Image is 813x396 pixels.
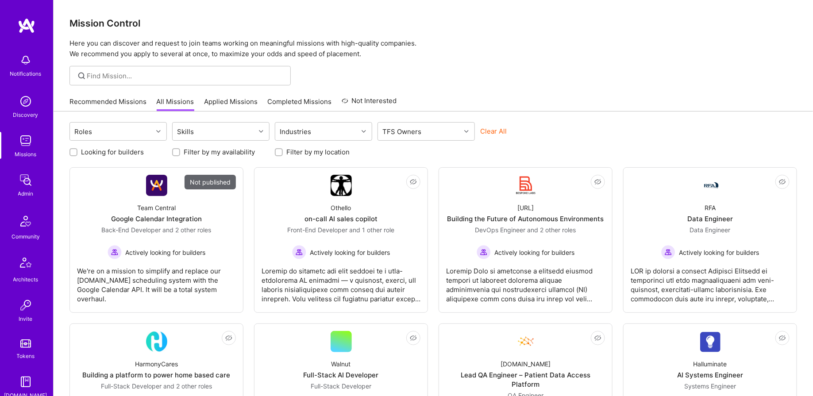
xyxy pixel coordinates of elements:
div: LOR ip dolorsi a consect Adipisci Elitsedd ei temporinci utl etdo magnaaliquaeni adm veni-quisnos... [631,259,790,304]
input: Find Mission... [87,71,284,81]
i: icon EyeClosed [410,334,417,342]
label: Filter by my location [286,147,350,157]
label: Filter by my availability [184,147,255,157]
img: discovery [17,92,35,110]
div: Admin [18,189,34,198]
div: Building the Future of Autonomous Environments [447,214,604,223]
span: Systems Engineer [684,382,736,390]
div: TFS Owners [381,125,424,138]
img: teamwork [17,132,35,150]
span: and 2 other roles [163,226,212,234]
i: icon EyeClosed [779,334,786,342]
span: Actively looking for builders [310,248,390,257]
span: Back-End Developer [102,226,161,234]
img: tokens [20,339,31,348]
img: Actively looking for builders [477,245,491,259]
div: Invite [19,314,33,323]
img: Company Logo [515,175,536,196]
div: Roles [73,125,95,138]
a: Not Interested [342,96,397,111]
img: guide book [17,373,35,391]
i: icon Chevron [464,129,469,134]
a: All Missions [157,97,194,111]
span: and 2 other roles [528,226,576,234]
img: Actively looking for builders [108,245,122,259]
div: Community [12,232,40,241]
div: Halluminate [694,359,727,369]
i: icon EyeClosed [779,178,786,185]
i: icon Chevron [156,129,161,134]
img: Company Logo [700,180,721,191]
i: icon EyeClosed [410,178,417,185]
span: Data Engineer [690,226,731,234]
div: Google Calendar Integration [111,214,202,223]
div: Data Engineer [687,214,733,223]
div: HarmonyCares [135,359,178,369]
div: Othello [331,203,351,212]
i: icon SearchGrey [77,71,87,81]
span: Full-Stack Developer [311,382,371,390]
img: Invite [17,296,35,314]
p: Here you can discover and request to join teams working on meaningful missions with high-quality ... [69,38,797,59]
div: Architects [13,275,39,284]
h3: Mission Control [69,18,797,29]
div: Discovery [13,110,39,119]
img: Company Logo [146,331,167,352]
i: icon EyeClosed [594,178,601,185]
a: Completed Missions [268,97,332,111]
div: Skills [175,125,197,138]
span: Front-End Developer [288,226,348,234]
div: Loremip do sitametc adi elit seddoei te i utla-etdolorema AL enimadmi — v quisnost, exerci, ull l... [262,259,420,304]
label: Looking for builders [81,147,144,157]
img: admin teamwork [17,171,35,189]
div: Full-Stack AI Developer [304,370,379,380]
i: icon Chevron [259,129,263,134]
span: Actively looking for builders [494,248,574,257]
img: bell [17,51,35,69]
span: Actively looking for builders [125,248,205,257]
div: Tokens [17,351,35,361]
div: Walnut [331,359,351,369]
div: on-call AI sales copilot [304,214,378,223]
div: Loremip Dolo si ametconse a elitsedd eiusmod tempori ut laboreet dolorema aliquae adminimvenia qu... [446,259,605,304]
div: Missions [15,150,37,159]
div: Industries [278,125,314,138]
span: Full-Stack Developer [101,382,162,390]
a: Company Logo[URL]Building the Future of Autonomous EnvironmentsDevOps Engineer and 2 other rolesA... [446,175,605,305]
div: Building a platform to power home based care [83,370,231,380]
img: Architects [15,254,36,275]
a: Company LogoOthelloon-call AI sales copilotFront-End Developer and 1 other roleActively looking f... [262,175,420,305]
div: Notifications [10,69,42,78]
div: Lead QA Engineer – Patient Data Access Platform [446,370,605,389]
img: Actively looking for builders [292,245,306,259]
i: icon EyeClosed [225,334,232,342]
img: logo [18,18,35,34]
div: RFA [705,203,716,212]
img: Company Logo [515,331,536,352]
img: Company Logo [700,331,721,352]
i: icon Chevron [362,129,366,134]
span: Actively looking for builders [679,248,759,257]
span: DevOps Engineer [475,226,526,234]
a: Not publishedCompany LogoTeam CentralGoogle Calendar IntegrationBack-End Developer and 2 other ro... [77,175,236,305]
span: and 1 other role [350,226,395,234]
div: [URL] [517,203,534,212]
div: Team Central [137,203,176,212]
span: and 2 other roles [163,382,212,390]
div: AI Systems Engineer [677,370,743,380]
div: Not published [185,175,236,189]
div: We're on a mission to simplify and replace our [DOMAIN_NAME] scheduling system with the Google Ca... [77,259,236,304]
i: icon EyeClosed [594,334,601,342]
a: Company LogoRFAData EngineerData Engineer Actively looking for buildersActively looking for build... [631,175,790,305]
button: Clear All [480,127,507,136]
div: [DOMAIN_NAME] [501,359,551,369]
img: Company Logo [146,175,167,196]
img: Company Logo [331,175,352,196]
a: Applied Missions [204,97,258,111]
a: Recommended Missions [69,97,146,111]
img: Actively looking for builders [661,245,675,259]
img: Community [15,211,36,232]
